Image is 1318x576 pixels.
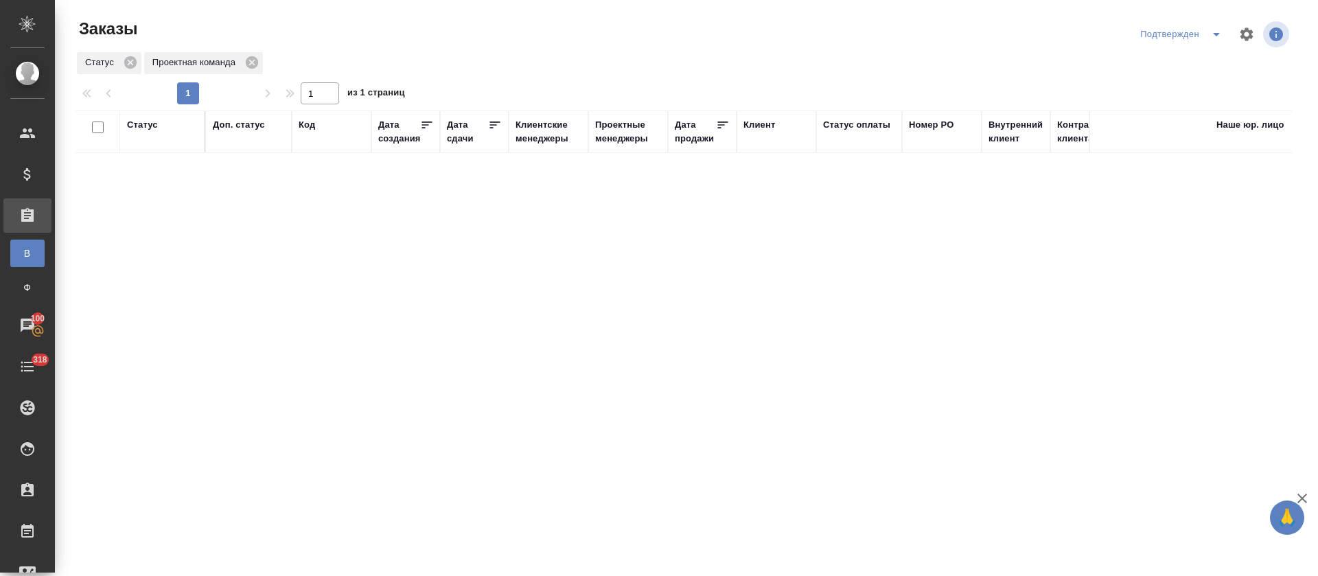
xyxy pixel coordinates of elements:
div: Статус [77,52,141,74]
div: split button [1137,23,1230,45]
div: Клиентские менеджеры [516,118,581,146]
p: Статус [85,56,119,69]
div: Статус оплаты [823,118,890,132]
div: Внутренний клиент [988,118,1043,146]
div: Дата сдачи [447,118,488,146]
div: Номер PO [909,118,953,132]
span: 100 [23,312,54,325]
div: Контрагент клиента [1057,118,1123,146]
div: Дата создания [378,118,420,146]
span: В [17,246,38,260]
span: 318 [25,353,56,367]
span: 🙏 [1275,503,1299,532]
div: Проектная команда [144,52,263,74]
div: Наше юр. лицо [1216,118,1284,132]
div: Проектные менеджеры [595,118,661,146]
div: Код [299,118,315,132]
span: из 1 страниц [347,84,405,104]
a: Ф [10,274,45,301]
span: Заказы [76,18,137,40]
a: 318 [3,349,51,384]
span: Ф [17,281,38,295]
p: Проектная команда [152,56,240,69]
div: Доп. статус [213,118,265,132]
a: 100 [3,308,51,343]
div: Статус [127,118,158,132]
div: Дата продажи [675,118,716,146]
a: В [10,240,45,267]
button: 🙏 [1270,500,1304,535]
div: Клиент [743,118,775,132]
